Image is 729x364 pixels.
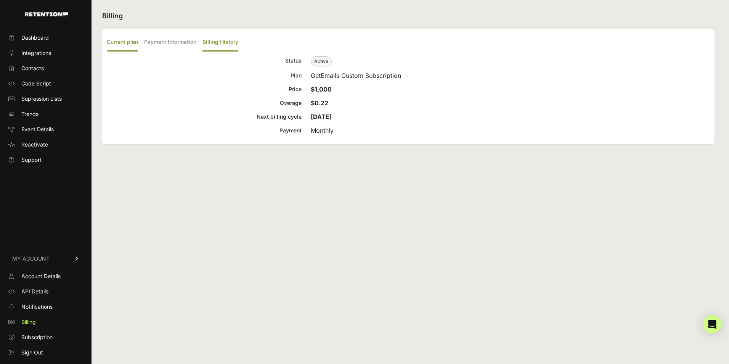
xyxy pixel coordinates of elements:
a: Code Script [5,77,87,90]
span: Code Script [21,80,51,87]
a: Contacts [5,62,87,74]
span: Active [311,56,332,66]
a: Billing [5,316,87,328]
div: Payment [107,126,302,135]
img: Retention.com [25,12,68,16]
span: API Details [21,288,48,295]
div: Overage [107,98,302,108]
span: Supression Lists [21,95,62,103]
div: Status [107,56,302,66]
div: Monthly [311,126,710,135]
div: GetEmails Custom Subscription [311,71,710,80]
span: Reactivate [21,141,48,148]
a: Notifications [5,301,87,313]
a: Event Details [5,123,87,135]
label: Payment Information [144,34,196,52]
span: Support [21,156,42,164]
div: Plan [107,71,302,80]
a: Supression Lists [5,93,87,105]
span: Subscription [21,333,53,341]
a: Subscription [5,331,87,343]
label: Current plan [107,34,138,52]
span: Notifications [21,303,53,311]
a: Dashboard [5,32,87,44]
span: Billing [21,318,36,326]
h2: Billing [102,11,715,21]
a: Sign Out [5,346,87,359]
a: Integrations [5,47,87,59]
div: Open Intercom Messenger [703,315,721,333]
a: Trends [5,108,87,120]
strong: [DATE] [311,113,332,121]
strong: $0.22 [311,99,328,107]
a: Reactivate [5,139,87,151]
div: Next billing cycle [107,112,302,121]
span: Event Details [21,126,54,133]
span: Account Details [21,272,61,280]
span: Sign Out [21,349,43,356]
span: MY ACCOUNT [12,255,50,263]
strong: $1,000 [311,85,332,93]
span: Contacts [21,64,44,72]
a: Account Details [5,270,87,282]
div: Price [107,85,302,94]
label: Billing History [202,34,238,52]
span: Trends [21,110,39,118]
a: API Details [5,285,87,298]
a: Support [5,154,87,166]
span: Integrations [21,49,51,57]
a: MY ACCOUNT [5,247,87,270]
span: Dashboard [21,34,49,42]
